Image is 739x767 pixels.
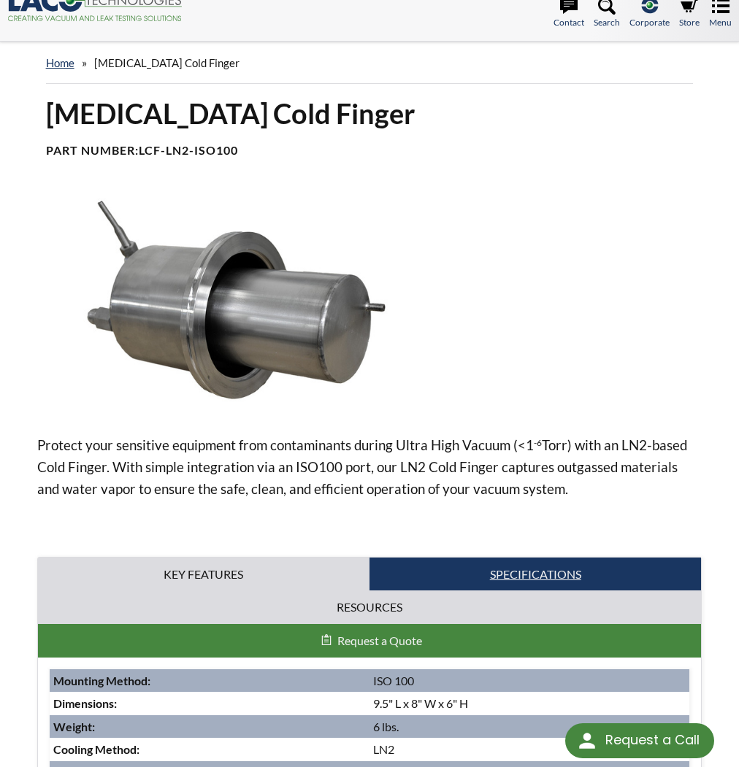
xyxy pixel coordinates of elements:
[629,15,670,29] span: Corporate
[337,633,422,647] span: Request a Quote
[605,723,700,757] div: Request a Call
[46,56,74,69] a: home
[53,720,95,733] strong: Weight:
[53,674,150,687] strong: Mounting Method:
[369,692,689,715] td: 9.5" L x 8" W x 6" H
[46,143,694,158] h4: Part Number:
[139,143,238,157] b: LCF-LN2-ISO100
[369,558,701,591] a: Specifications
[565,723,714,758] div: Request a Call
[575,729,599,752] img: round button
[46,96,694,131] h1: [MEDICAL_DATA] Cold Finger
[38,590,702,624] a: Resources
[53,696,117,710] strong: Dimensions:
[53,742,139,756] strong: Cooling Method:
[94,56,240,69] span: [MEDICAL_DATA] Cold Finger
[38,558,369,591] a: Key Features
[369,669,689,693] td: ISO 100
[534,437,542,448] sup: -6
[369,738,689,761] td: LN2
[38,624,702,658] button: Request a Quote
[37,434,702,500] p: Protect your sensitive equipment from contaminants during Ultra High Vacuum (<1 Torr) with an LN2...
[46,42,694,84] div: »
[37,193,424,411] img: Image showing LN2 cold finger, angled view
[369,715,689,739] td: 6 lbs.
